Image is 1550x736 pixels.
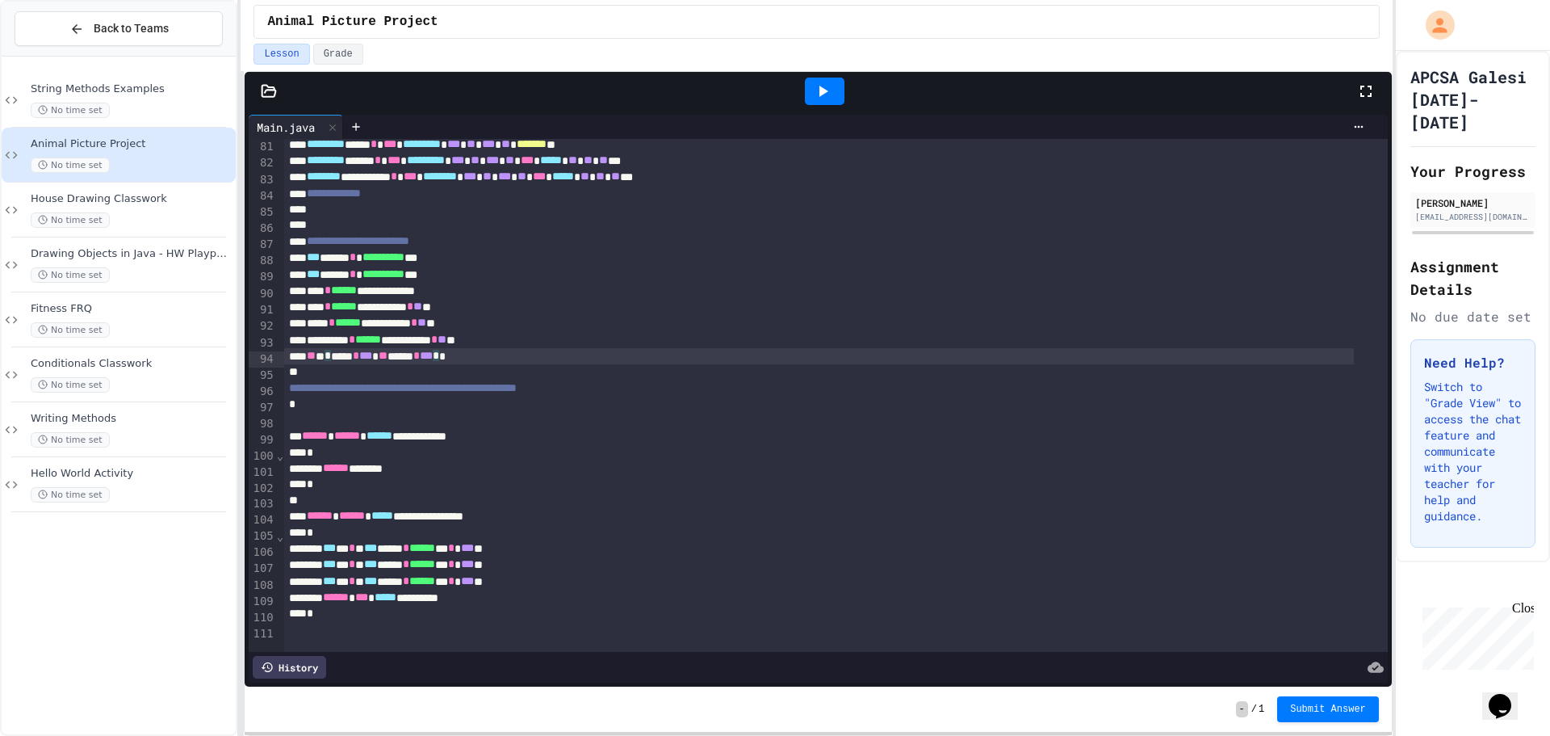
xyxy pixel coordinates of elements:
[313,44,363,65] button: Grade
[249,610,275,626] div: 110
[31,357,232,371] span: Conditionals Classwork
[249,626,275,642] div: 111
[31,302,232,316] span: Fitness FRQ
[1410,65,1535,133] h1: APCSA Galesi [DATE]-[DATE]
[249,286,275,302] div: 90
[249,496,275,512] div: 103
[276,530,284,543] span: Fold line
[249,351,275,368] div: 94
[249,368,275,384] div: 95
[1236,701,1248,717] span: -
[31,137,232,151] span: Animal Picture Project
[1259,703,1264,716] span: 1
[253,44,309,65] button: Lesson
[249,481,275,497] div: 102
[249,465,275,481] div: 101
[249,578,275,594] div: 108
[249,269,275,285] div: 89
[249,237,275,253] div: 87
[276,449,284,462] span: Fold line
[31,192,232,206] span: House Drawing Classwork
[249,448,275,465] div: 100
[249,318,275,334] div: 92
[1410,307,1535,326] div: No due date set
[249,119,323,136] div: Main.java
[249,139,275,155] div: 81
[1251,703,1257,716] span: /
[1415,196,1531,210] div: [PERSON_NAME]
[249,204,275,221] div: 85
[6,6,111,103] div: Chat with us now!Close
[1410,160,1535,183] h2: Your Progress
[249,155,275,171] div: 82
[1424,379,1522,524] p: Switch to "Grade View" to access the chat feature and communicate with your teacher for help and ...
[249,335,275,351] div: 93
[253,656,326,679] div: History
[31,322,110,338] span: No time set
[31,432,110,448] span: No time set
[1416,601,1534,670] iframe: chat widget
[249,594,275,610] div: 109
[249,302,275,318] div: 91
[267,12,438,32] span: Animal Picture Project
[31,247,232,261] span: Drawing Objects in Java - HW Playposit Code
[249,432,275,448] div: 99
[1482,671,1534,720] iframe: chat widget
[1424,353,1522,372] h3: Need Help?
[249,561,275,577] div: 107
[249,400,275,416] div: 97
[31,267,110,283] span: No time set
[249,416,275,432] div: 98
[249,545,275,561] div: 106
[249,115,343,139] div: Main.java
[249,172,275,188] div: 83
[249,528,275,545] div: 105
[31,377,110,393] span: No time set
[31,212,110,228] span: No time set
[31,412,232,426] span: Writing Methods
[249,512,275,528] div: 104
[15,11,223,46] button: Back to Teams
[31,82,232,96] span: String Methods Examples
[1290,703,1366,716] span: Submit Answer
[249,253,275,269] div: 88
[1410,255,1535,301] h2: Assignment Details
[31,158,110,173] span: No time set
[31,467,232,481] span: Hello World Activity
[94,20,169,37] span: Back to Teams
[31,103,110,118] span: No time set
[31,487,110,503] span: No time set
[1277,696,1379,722] button: Submit Answer
[1409,6,1459,44] div: My Account
[249,188,275,204] div: 84
[249,384,275,400] div: 96
[249,221,275,237] div: 86
[1415,211,1531,223] div: [EMAIL_ADDRESS][DOMAIN_NAME]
